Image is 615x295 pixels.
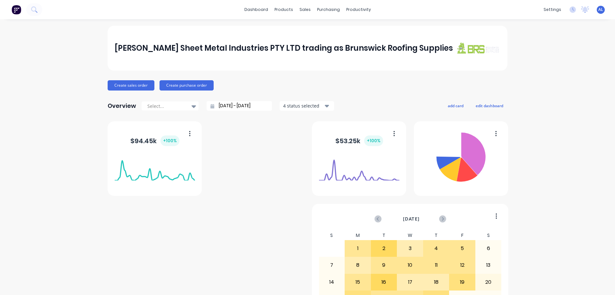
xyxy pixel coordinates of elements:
button: 4 status selected [280,101,334,111]
button: edit dashboard [471,101,507,110]
div: 20 [476,274,501,290]
div: sales [296,5,314,14]
div: 19 [449,274,475,290]
div: 14 [319,274,345,290]
div: 5 [449,240,475,256]
div: + 100 % [364,135,383,146]
div: Overview [108,100,136,112]
div: $ 94.45k [130,135,179,146]
div: 4 [423,240,449,256]
div: 8 [345,257,371,273]
div: 18 [423,274,449,290]
div: + 100 % [160,135,179,146]
div: 2 [371,240,397,256]
div: 15 [345,274,371,290]
div: W [397,231,423,240]
div: T [371,231,397,240]
div: 11 [423,257,449,273]
span: [DATE] [403,215,420,222]
img: Factory [12,5,21,14]
button: add card [444,101,468,110]
img: J A Sheet Metal Industries PTY LTD trading as Brunswick Roofing Supplies [455,42,500,54]
div: F [449,231,475,240]
div: S [475,231,502,240]
div: 17 [397,274,423,290]
div: 12 [449,257,475,273]
button: Create purchase order [160,80,214,91]
div: $ 53.25k [335,135,383,146]
span: AL [598,7,603,13]
div: 1 [345,240,371,256]
div: 16 [371,274,397,290]
div: M [345,231,371,240]
div: settings [540,5,564,14]
div: productivity [343,5,374,14]
div: 9 [371,257,397,273]
div: 3 [397,240,423,256]
button: Create sales order [108,80,154,91]
div: purchasing [314,5,343,14]
div: 7 [319,257,345,273]
div: products [271,5,296,14]
div: T [423,231,449,240]
div: 4 status selected [283,102,324,109]
div: [PERSON_NAME] Sheet Metal Industries PTY LTD trading as Brunswick Roofing Supplies [115,42,453,55]
div: S [319,231,345,240]
div: 13 [476,257,501,273]
a: dashboard [241,5,271,14]
div: 6 [476,240,501,256]
div: 10 [397,257,423,273]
